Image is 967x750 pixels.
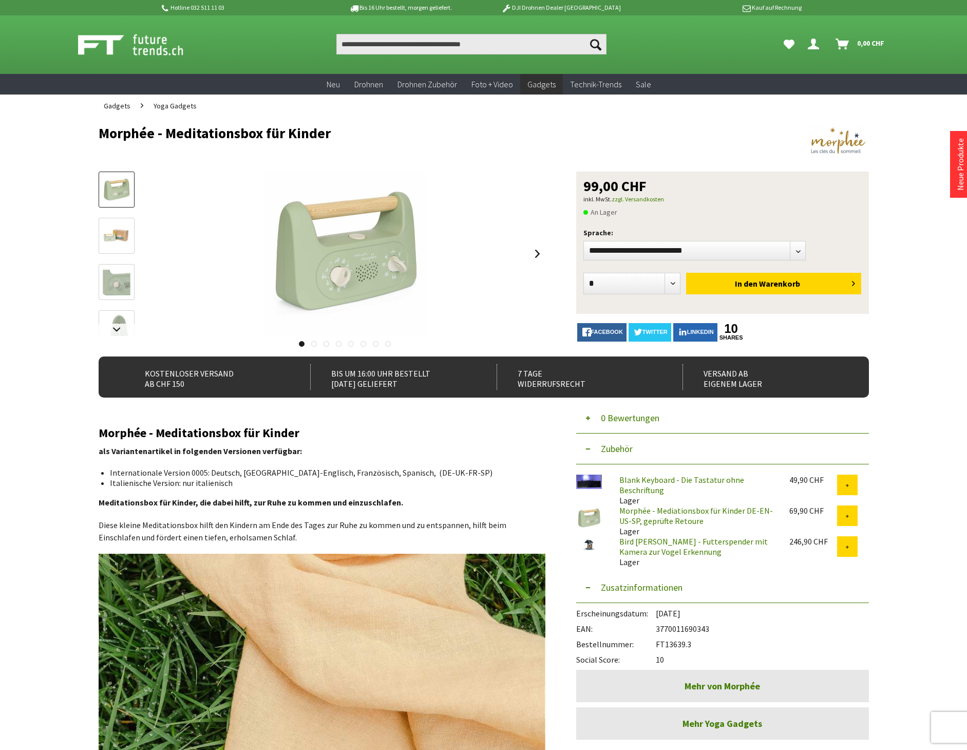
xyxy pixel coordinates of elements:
div: 246,90 CHF [789,536,837,547]
a: Blank Keyboard - Die Tastatur ohne Beschriftung [619,475,744,495]
p: Hotline 032 511 11 03 [160,2,320,14]
a: Neu [319,74,347,95]
span: An Lager [583,206,617,218]
img: Shop Futuretrends - zur Startseite wechseln [78,32,206,58]
a: 10 [719,323,743,334]
a: Sale [629,74,658,95]
a: shares [719,334,743,341]
div: Versand ab eigenem Lager [682,364,846,390]
strong: Meditationsbox für Kinder, die dabei hilft, zur Ruhe zu kommen und einzuschlafen. [99,497,403,508]
span: Neu [327,79,340,89]
a: Drohnen Zubehör [390,74,464,95]
a: facebook [577,323,627,342]
a: Bird [PERSON_NAME] - Futterspender mit Kamera zur Vogel Erkennung [619,536,768,557]
img: Blank Keyboard - Die Tastatur ohne Beschriftung [576,475,602,489]
a: LinkedIn [673,323,717,342]
a: Warenkorb [831,34,889,54]
li: Italienische Version: nur italienisch [110,478,537,488]
span: Warenkorb [759,278,800,289]
input: Produkt, Marke, Kategorie, EAN, Artikelnummer… [336,34,606,54]
span: Sale [636,79,651,89]
span: 99,00 CHF [583,179,647,193]
a: Meine Favoriten [779,34,800,54]
span: Foto + Video [471,79,513,89]
p: Sprache: [583,227,862,239]
div: Bis um 16:00 Uhr bestellt [DATE] geliefert [310,364,474,390]
img: Vorschau: Morphée - Meditationsbox für Kinder [102,175,131,205]
a: Foto + Video [464,74,520,95]
span: Technik-Trends [570,79,621,89]
button: Zusatzinformationen [576,572,869,603]
span: EAN: [576,624,656,634]
a: Dein Konto [804,34,827,54]
span: Social Score: [576,654,656,665]
span: Erscheinungsdatum: [576,608,656,618]
span: Drohnen Zubehör [397,79,457,89]
span: In den [735,278,757,289]
img: Bird Buddy Vogelhaus - Futterspender mit Kamera zur Vogel Erkennung [576,536,602,553]
div: 49,90 CHF [789,475,837,485]
div: Lager [611,505,781,536]
div: 69,90 CHF [789,505,837,516]
span: twitter [642,329,668,335]
button: 0 Bewertungen [576,403,869,434]
span: Gadgets [527,79,556,89]
div: 10 [576,649,869,665]
img: Morphée [807,125,869,156]
a: Gadgets [520,74,563,95]
img: Morphée - Mediationsbox für Kinder DE-EN-US-SP, geprüfte Retoure [576,505,602,531]
a: Neue Produkte [955,138,965,191]
button: Zubehör [576,434,869,464]
a: Technik-Trends [563,74,629,95]
p: DJI Drohnen Dealer [GEOGRAPHIC_DATA] [481,2,641,14]
span: 0,00 CHF [857,35,884,51]
div: Lager [611,536,781,567]
a: Mehr Yoga Gadgets [576,707,869,740]
a: Yoga Gadgets [148,95,202,117]
span: Yoga Gadgets [154,101,197,110]
span: facebook [591,329,623,335]
p: Diese kleine Meditationsbox hilft den Kindern am Ende des Tages zur Ruhe zu kommen und zu entspan... [99,519,545,543]
button: Suchen [585,34,606,54]
span: Gadgets [104,101,130,110]
a: Mehr von Morphée [576,670,869,702]
a: Drohnen [347,74,390,95]
h1: Morphée - Meditationsbox für Kinder [99,125,715,141]
span: Drohnen [354,79,383,89]
p: inkl. MwSt. [583,193,862,205]
p: Kauf auf Rechnung [641,2,802,14]
div: Lager [611,475,781,505]
img: Morphée - Meditationsbox für Kinder [263,172,427,336]
span: Bestellnummer: [576,639,656,649]
div: FT13639.3 [576,634,869,649]
div: 7 Tage Widerrufsrecht [497,364,660,390]
strong: als Variantenartikel in folgenden Versionen verfügbar: [99,446,302,456]
p: Bis 16 Uhr bestellt, morgen geliefert. [320,2,481,14]
a: zzgl. Versandkosten [612,195,664,203]
li: Internationale Version 0005: Deutsch, [GEOGRAPHIC_DATA]-Englisch, Französisch, Spanisch, (DE-UK-F... [110,467,537,478]
div: Kostenloser Versand ab CHF 150 [124,364,288,390]
div: [DATE] [576,603,869,618]
div: 3770011690343 [576,618,869,634]
a: Morphée - Mediationsbox für Kinder DE-EN-US-SP, geprüfte Retoure [619,505,773,526]
h2: Morphée - Meditationsbox für Kinder [99,426,545,440]
a: Gadgets [99,95,136,117]
span: LinkedIn [687,329,714,335]
button: In den Warenkorb [686,273,861,294]
a: twitter [629,323,671,342]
